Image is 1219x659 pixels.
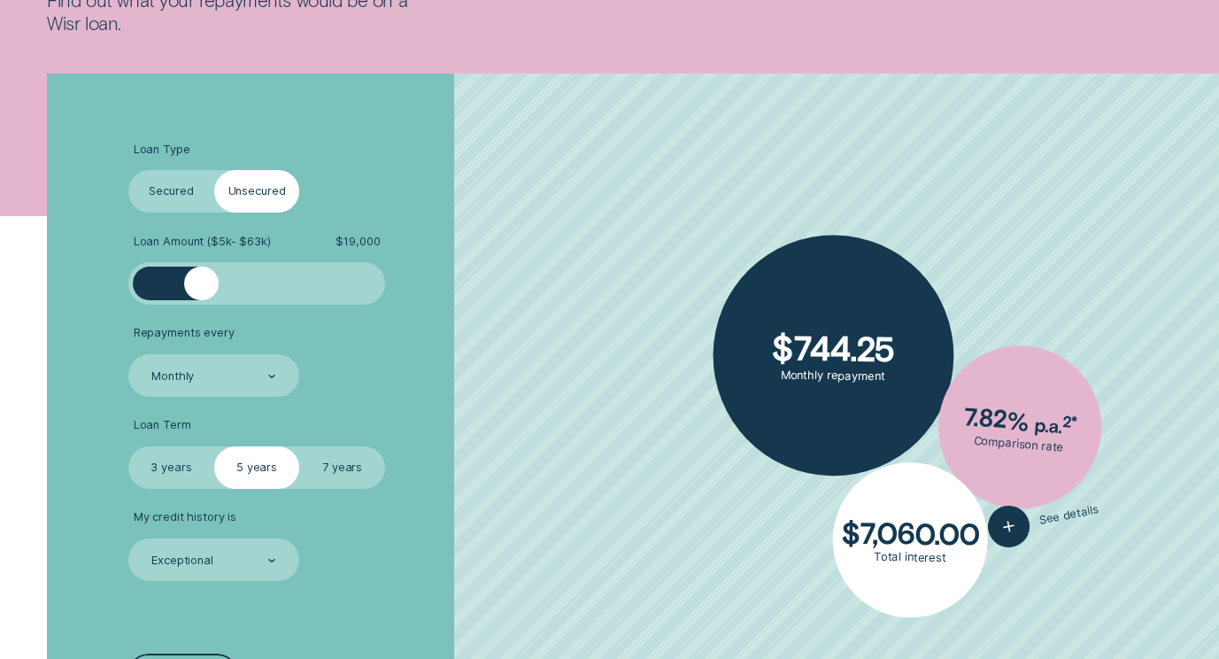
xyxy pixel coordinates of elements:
span: My credit history is [134,510,236,524]
label: Secured [128,170,214,213]
label: 5 years [214,446,300,489]
label: 3 years [128,446,214,489]
span: Loan Type [134,143,190,157]
label: Unsecured [214,170,300,213]
label: 7 years [299,446,385,489]
div: Monthly [151,369,194,384]
div: Exceptional [151,554,213,568]
span: $ 19,000 [336,235,380,249]
span: Loan Amount ( $5k - $63k ) [134,235,271,249]
button: See details [984,489,1102,551]
span: Repayments every [134,326,235,340]
span: See details [1038,503,1099,528]
span: Loan Term [134,418,191,432]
